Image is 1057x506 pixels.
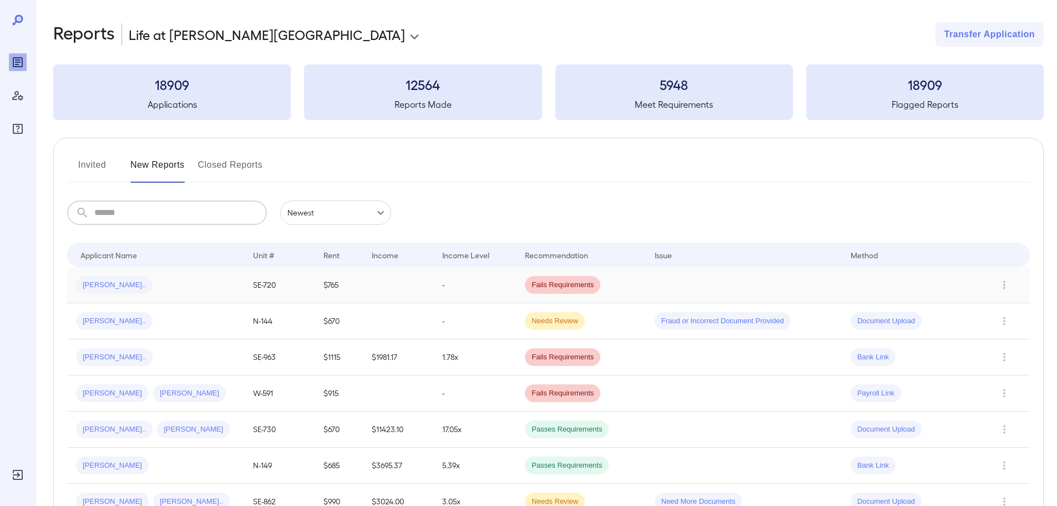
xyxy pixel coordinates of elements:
[76,388,149,399] span: [PERSON_NAME]
[244,303,315,339] td: N-144
[525,280,600,290] span: Fails Requirements
[433,412,516,448] td: 17.05x
[995,457,1013,474] button: Row Actions
[851,460,896,471] span: Bank Link
[304,98,542,111] h5: Reports Made
[995,348,1013,366] button: Row Actions
[655,248,672,262] div: Issue
[525,460,609,471] span: Passes Requirements
[433,448,516,484] td: 5.39x
[67,156,117,183] button: Invited
[244,375,315,412] td: W-591
[153,388,226,399] span: [PERSON_NAME]
[525,316,585,327] span: Needs Review
[525,248,588,262] div: Recommendation
[76,460,149,471] span: [PERSON_NAME]
[244,448,315,484] td: N-149
[76,424,153,435] span: [PERSON_NAME]..
[851,352,896,363] span: Bank Link
[280,201,391,225] div: Newest
[244,412,315,448] td: SE-730
[304,76,542,93] h3: 12564
[851,248,878,262] div: Method
[806,98,1044,111] h5: Flagged Reports
[655,316,791,327] span: Fraud or Incorrect Document Provided
[76,280,153,290] span: [PERSON_NAME]..
[315,412,363,448] td: $670
[995,312,1013,330] button: Row Actions
[555,98,793,111] h5: Meet Requirements
[433,375,516,412] td: -
[76,352,153,363] span: [PERSON_NAME]..
[433,339,516,375] td: 1.78x
[851,316,922,327] span: Document Upload
[363,339,433,375] td: $1981.17
[323,248,341,262] div: Rent
[9,120,27,138] div: FAQ
[53,98,291,111] h5: Applications
[157,424,230,435] span: [PERSON_NAME]
[53,22,115,47] h2: Reports
[53,76,291,93] h3: 18909
[995,384,1013,402] button: Row Actions
[995,276,1013,294] button: Row Actions
[442,248,489,262] div: Income Level
[129,26,405,43] p: Life at [PERSON_NAME][GEOGRAPHIC_DATA]
[9,466,27,484] div: Log Out
[315,375,363,412] td: $915
[253,248,274,262] div: Unit #
[851,388,901,399] span: Payroll Link
[806,76,1044,93] h3: 18909
[244,339,315,375] td: SE-963
[244,267,315,303] td: SE-720
[525,424,609,435] span: Passes Requirements
[315,267,363,303] td: $765
[995,420,1013,438] button: Row Actions
[372,248,398,262] div: Income
[315,448,363,484] td: $685
[53,64,1044,120] summary: 18909Applications12564Reports Made5948Meet Requirements18909Flagged Reports
[130,156,185,183] button: New Reports
[315,339,363,375] td: $1115
[555,76,793,93] h3: 5948
[433,267,516,303] td: -
[851,424,922,435] span: Document Upload
[525,388,600,399] span: Fails Requirements
[363,412,433,448] td: $11423.10
[315,303,363,339] td: $670
[80,248,137,262] div: Applicant Name
[76,316,153,327] span: [PERSON_NAME]..
[9,87,27,104] div: Manage Users
[433,303,516,339] td: -
[935,22,1044,47] button: Transfer Application
[525,352,600,363] span: Fails Requirements
[9,53,27,71] div: Reports
[198,156,263,183] button: Closed Reports
[363,448,433,484] td: $3695.37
